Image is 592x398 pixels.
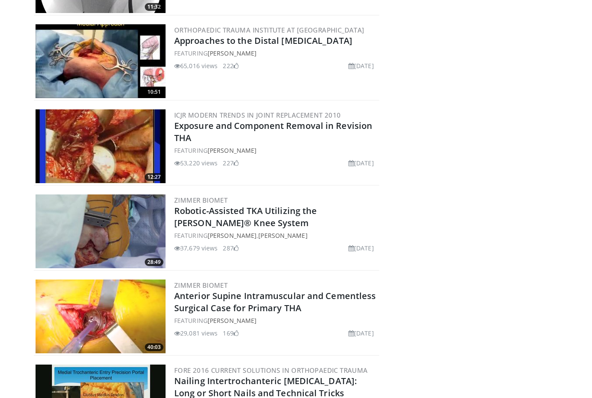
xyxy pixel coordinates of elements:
[36,194,166,268] a: 28:49
[145,258,163,266] span: 28:49
[258,231,307,240] a: [PERSON_NAME]
[174,196,228,204] a: Zimmer Biomet
[223,243,238,253] li: 287
[145,173,163,181] span: 12:27
[174,49,377,58] div: FEATURING
[145,343,163,351] span: 40:03
[36,24,166,98] img: d5ySKFN8UhyXrjO34xMDoxOjBrO-I4W8_9.300x170_q85_crop-smart_upscale.jpg
[145,3,163,11] span: 11:32
[36,280,166,353] a: 40:03
[174,366,368,375] a: FORE 2016 Current Solutions in Orthopaedic Trauma
[174,205,317,229] a: Robotic-Assisted TKA Utilizing the [PERSON_NAME]® Knee System
[348,243,374,253] li: [DATE]
[174,61,218,70] li: 65,016 views
[223,61,238,70] li: 222
[223,158,238,168] li: 227
[36,280,166,353] img: 2641ddac-00f1-4218-a4d2-aafa25214486.300x170_q85_crop-smart_upscale.jpg
[208,231,257,240] a: [PERSON_NAME]
[145,88,163,96] span: 10:51
[36,24,166,98] a: 10:51
[174,243,218,253] li: 37,679 views
[36,194,166,268] img: 8628d054-67c0-4db7-8e0b-9013710d5e10.300x170_q85_crop-smart_upscale.jpg
[174,281,228,289] a: Zimmer Biomet
[208,316,257,325] a: [PERSON_NAME]
[348,61,374,70] li: [DATE]
[174,329,218,338] li: 29,081 views
[36,109,166,183] a: 12:27
[208,146,257,155] a: [PERSON_NAME]
[174,35,352,46] a: Approaches to the Distal [MEDICAL_DATA]
[174,120,372,144] a: Exposure and Component Removal in Revision THA
[36,109,166,183] img: 297848_0003_1.png.300x170_q85_crop-smart_upscale.jpg
[174,231,377,240] div: FEATURING ,
[223,329,238,338] li: 169
[174,111,341,119] a: ICJR Modern Trends in Joint Replacement 2010
[174,158,218,168] li: 53,220 views
[348,158,374,168] li: [DATE]
[174,26,364,34] a: Orthopaedic Trauma Institute at [GEOGRAPHIC_DATA]
[208,49,257,57] a: [PERSON_NAME]
[174,146,377,155] div: FEATURING
[174,290,376,314] a: Anterior Supine Intramuscular and Cementless Surgical Case for Primary THA
[174,316,377,325] div: FEATURING
[348,329,374,338] li: [DATE]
